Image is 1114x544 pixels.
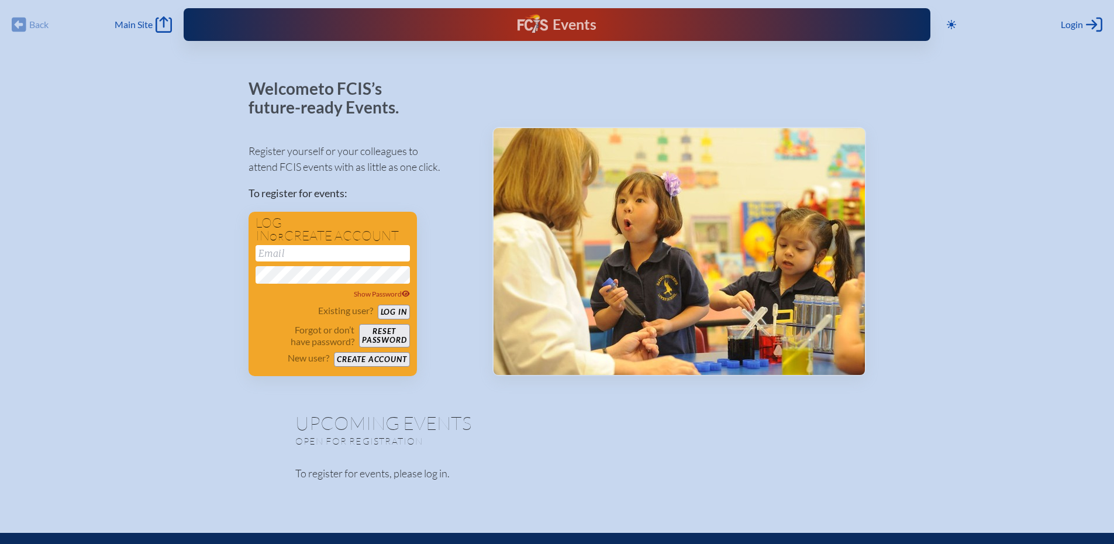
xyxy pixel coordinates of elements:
button: Create account [334,352,409,367]
p: Forgot or don’t have password? [256,324,355,347]
h1: Upcoming Events [295,414,819,432]
div: FCIS Events — Future ready [389,14,725,35]
button: Resetpassword [359,324,409,347]
span: or [270,231,284,243]
p: Existing user? [318,305,373,316]
span: Main Site [115,19,153,30]
img: Events [494,128,865,375]
button: Log in [378,305,410,319]
span: Show Password [354,290,410,298]
p: To register for events: [249,185,474,201]
p: Welcome to FCIS’s future-ready Events. [249,80,412,116]
p: New user? [288,352,329,364]
p: Register yourself or your colleagues to attend FCIS events with as little as one click. [249,143,474,175]
p: To register for events, please log in. [295,466,819,481]
p: Open for registration [295,435,604,447]
h1: Log in create account [256,216,410,243]
span: Login [1061,19,1083,30]
a: Main Site [115,16,172,33]
input: Email [256,245,410,261]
